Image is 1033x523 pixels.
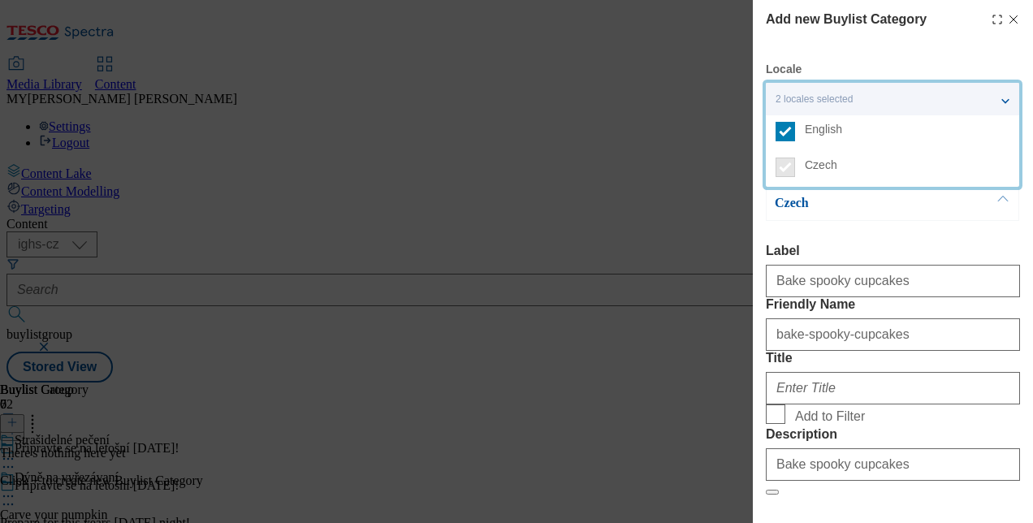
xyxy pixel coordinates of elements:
input: Enter Description [766,448,1020,481]
button: 2 locales selected [766,83,1019,115]
label: Locale [766,65,802,74]
label: Label [766,244,1020,258]
label: Friendly Name [766,297,1020,312]
label: Title [766,351,1020,365]
p: Czech [775,195,945,211]
label: Description [766,427,1020,442]
input: Enter Title [766,372,1020,404]
span: Add to Filter [795,409,865,424]
span: Czech [805,161,837,170]
span: 2 locales selected [776,93,853,106]
input: Enter Friendly Name [766,318,1020,351]
h4: Add new Buylist Category [766,10,927,29]
span: English [805,125,842,134]
input: Enter Label [766,265,1020,297]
